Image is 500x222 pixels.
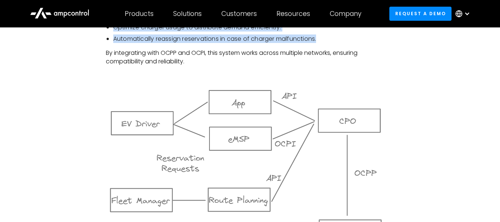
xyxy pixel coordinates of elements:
div: Customers [221,10,257,18]
div: Products [125,10,154,18]
div: Company [330,10,362,18]
li: Optimize charger usage to distribute demand efficiently. [113,23,394,32]
p: By integrating with OCPP and OCPI, this system works across multiple networks, ensuring compatibi... [106,49,394,66]
li: Automatically reassign reservations in case of charger malfunctions. [113,35,394,43]
div: Solutions [173,10,202,18]
div: Resources [276,10,310,18]
a: Request a demo [389,7,452,20]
